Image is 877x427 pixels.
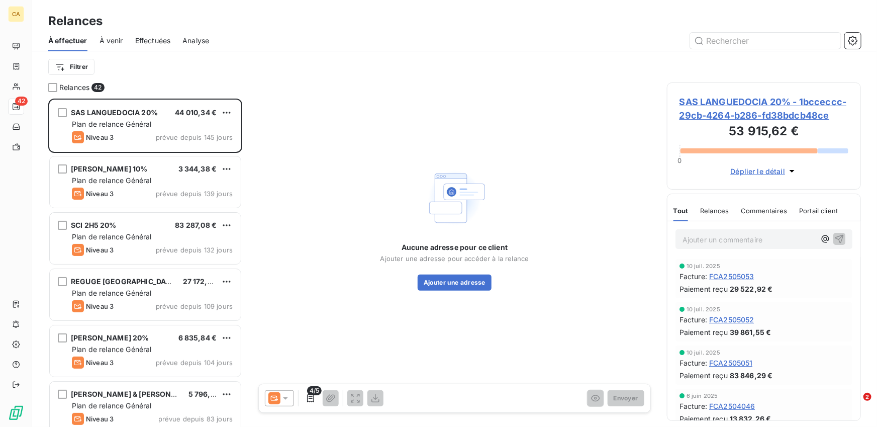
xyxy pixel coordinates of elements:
[71,390,216,398] span: [PERSON_NAME] & [PERSON_NAME] 10%
[71,108,158,117] span: SAS LANGUEDOCIA 20%
[608,390,644,406] button: Envoyer
[687,263,720,269] span: 10 juil. 2025
[423,166,487,230] img: Empty state
[799,207,838,215] span: Portail client
[156,133,233,141] span: prévue depuis 145 jours
[380,254,529,263] span: Ajouter une adresse pour accéder à la relance
[72,345,151,354] span: Plan de relance Général
[135,36,171,46] span: Effectuées
[182,36,209,46] span: Analyse
[59,82,89,93] span: Relances
[86,359,114,367] span: Niveau 3
[709,401,755,411] span: FCA2504046
[156,302,233,310] span: prévue depuis 109 jours
[731,166,786,177] span: Déplier le détail
[71,164,148,173] span: [PERSON_NAME] 10%
[700,207,729,215] span: Relances
[86,246,114,254] span: Niveau 3
[91,83,104,92] span: 42
[156,359,233,367] span: prévue depuis 104 jours
[183,277,224,286] span: 27 172,63 €
[178,164,217,173] span: 3 344,38 €
[175,221,217,229] span: 83 287,08 €
[741,207,788,215] span: Commentaires
[175,108,217,117] span: 44 010,34 €
[679,95,848,122] span: SAS LANGUEDOCIA 20% - 1bcceccc-29cb-4264-b286-fd38bdcb48ce
[687,393,718,399] span: 6 juin 2025
[307,386,322,395] span: 4/5
[48,59,94,75] button: Filtrer
[71,333,149,342] span: [PERSON_NAME] 20%
[679,401,707,411] span: Facture :
[679,370,728,381] span: Paiement reçu
[690,33,841,49] input: Rechercher
[679,271,707,282] span: Facture :
[156,190,233,198] span: prévue depuis 139 jours
[679,314,707,325] span: Facture :
[86,302,114,310] span: Niveau 3
[730,413,771,424] span: 13 832,26 €
[72,289,151,297] span: Plan de relance Général
[679,358,707,368] span: Facture :
[730,284,773,294] span: 29 522,92 €
[730,327,771,337] span: 39 861,55 €
[679,327,728,337] span: Paiement reçu
[679,122,848,142] h3: 53 915,62 €
[188,390,226,398] span: 5 796,76 €
[687,306,720,312] span: 10 juil. 2025
[8,6,24,22] div: CA
[418,275,492,291] button: Ajouter une adresse
[8,99,24,115] a: 42
[86,133,114,141] span: Niveau 3
[730,370,773,381] span: 83 846,29 €
[709,358,753,368] span: FCA2505051
[8,405,24,421] img: Logo LeanPay
[678,156,682,164] span: 0
[72,401,151,410] span: Plan de relance Général
[86,415,114,423] span: Niveau 3
[71,277,195,286] span: REGUGE [GEOGRAPHIC_DATA] 20%
[156,246,233,254] span: prévue depuis 132 jours
[72,120,151,128] span: Plan de relance Général
[100,36,123,46] span: À venir
[709,271,754,282] span: FCA2505053
[728,165,801,177] button: Déplier le détail
[158,415,233,423] span: prévue depuis 83 jours
[178,333,217,342] span: 6 835,84 €
[71,221,117,229] span: SCI 2H5 20%
[15,97,28,106] span: 42
[72,232,151,241] span: Plan de relance Général
[709,314,754,325] span: FCA2505052
[86,190,114,198] span: Niveau 3
[673,207,689,215] span: Tout
[48,99,242,427] div: grid
[679,284,728,294] span: Paiement reçu
[843,393,867,417] iframe: Intercom live chat
[48,12,103,30] h3: Relances
[48,36,87,46] span: À effectuer
[863,393,871,401] span: 2
[679,413,728,424] span: Paiement reçu
[72,176,151,185] span: Plan de relance Général
[402,242,508,252] span: Aucune adresse pour ce client
[687,350,720,356] span: 10 juil. 2025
